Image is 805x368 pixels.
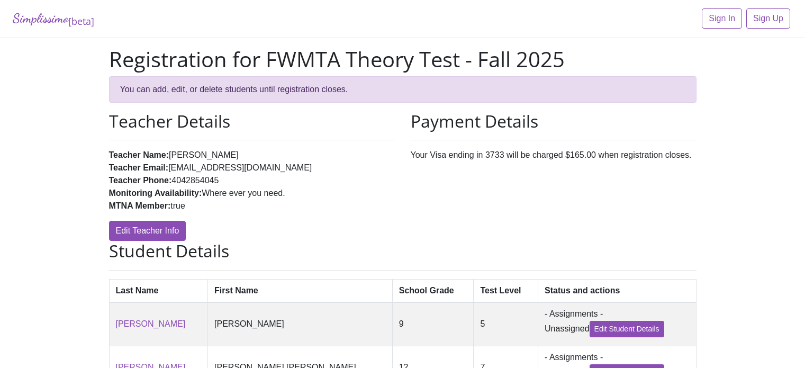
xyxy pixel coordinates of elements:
strong: Teacher Phone: [109,176,172,185]
strong: Teacher Email: [109,163,169,172]
th: Last Name [109,279,208,302]
h2: Student Details [109,241,697,261]
h2: Payment Details [411,111,697,131]
div: Your Visa ending in 3733 will be charged $165.00 when registration closes. [403,111,704,241]
li: Where ever you need. [109,187,395,200]
strong: Monitoring Availability: [109,189,202,198]
li: [EMAIL_ADDRESS][DOMAIN_NAME] [109,161,395,174]
th: Status and actions [538,279,696,302]
a: Simplissimo[beta] [13,8,94,29]
th: School Grade [392,279,474,302]
a: [PERSON_NAME] [116,319,186,328]
td: 5 [474,302,538,346]
a: Edit Teacher Info [109,221,186,241]
a: Sign In [702,8,742,29]
h2: Teacher Details [109,111,395,131]
li: [PERSON_NAME] [109,149,395,161]
td: 9 [392,302,474,346]
div: You can add, edit, or delete students until registration closes. [109,76,697,103]
th: First Name [208,279,393,302]
td: - Assignments - Unassigned [538,302,696,346]
a: Edit Student Details [590,321,664,337]
td: [PERSON_NAME] [208,302,393,346]
a: Sign Up [746,8,790,29]
strong: Teacher Name: [109,150,169,159]
sub: [beta] [68,15,94,28]
h1: Registration for FWMTA Theory Test - Fall 2025 [109,47,697,72]
strong: MTNA Member: [109,201,171,210]
th: Test Level [474,279,538,302]
li: 4042854045 [109,174,395,187]
li: true [109,200,395,212]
